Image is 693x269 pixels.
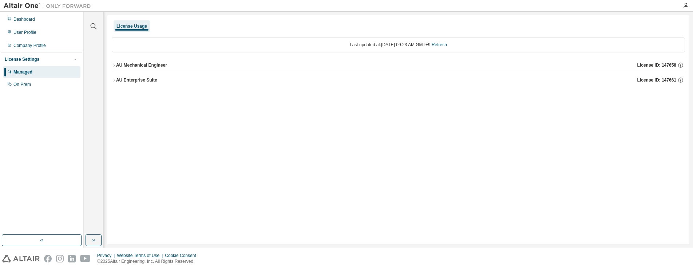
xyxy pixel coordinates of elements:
img: facebook.svg [44,255,52,262]
img: linkedin.svg [68,255,76,262]
div: Website Terms of Use [117,253,165,258]
p: © 2025 Altair Engineering, Inc. All Rights Reserved. [97,258,201,265]
span: License ID: 147658 [637,62,676,68]
div: License Settings [5,56,39,62]
button: AU Mechanical EngineerLicense ID: 147658 [112,57,685,73]
div: AU Mechanical Engineer [116,62,167,68]
div: Managed [13,69,32,75]
img: Altair One [4,2,95,9]
div: On Prem [13,82,31,87]
div: Last updated at: [DATE] 09:23 AM GMT+9 [112,37,685,52]
div: User Profile [13,29,36,35]
div: Company Profile [13,43,46,48]
img: youtube.svg [80,255,91,262]
button: AU Enterprise SuiteLicense ID: 147661 [112,72,685,88]
img: instagram.svg [56,255,64,262]
span: License ID: 147661 [637,77,676,83]
div: AU Enterprise Suite [116,77,157,83]
div: Cookie Consent [165,253,200,258]
img: altair_logo.svg [2,255,40,262]
div: License Usage [116,23,147,29]
div: Privacy [97,253,117,258]
div: Dashboard [13,16,35,22]
a: Refresh [432,42,447,47]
